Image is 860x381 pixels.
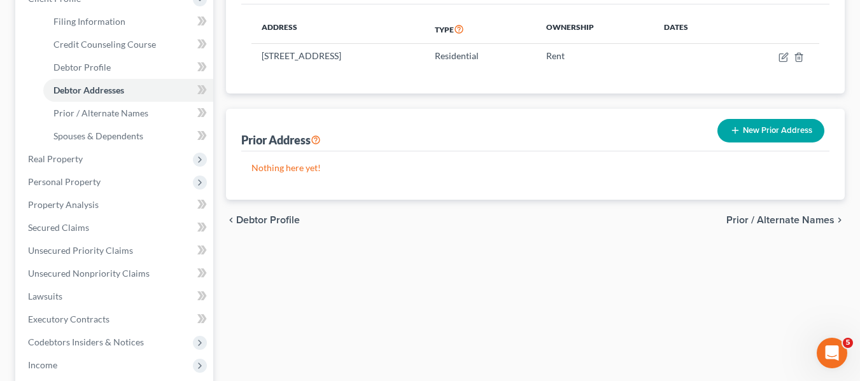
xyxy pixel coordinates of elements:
[226,215,300,225] button: chevron_left Debtor Profile
[726,215,835,225] span: Prior / Alternate Names
[43,10,213,33] a: Filing Information
[43,125,213,148] a: Spouses & Dependents
[28,359,57,370] span: Income
[18,285,213,308] a: Lawsuits
[28,291,62,301] span: Lawsuits
[236,215,300,225] span: Debtor Profile
[717,119,824,142] button: New Prior Address
[843,338,853,348] span: 5
[28,336,144,347] span: Codebtors Insiders & Notices
[28,314,109,324] span: Executory Contracts
[28,222,89,233] span: Secured Claims
[53,130,143,141] span: Spouses & Dependents
[536,15,654,44] th: Ownership
[43,79,213,102] a: Debtor Addresses
[53,39,156,50] span: Credit Counseling Course
[241,132,321,148] div: Prior Address
[28,153,83,164] span: Real Property
[425,44,536,68] td: Residential
[251,44,425,68] td: [STREET_ADDRESS]
[53,16,125,27] span: Filing Information
[251,15,425,44] th: Address
[53,107,148,118] span: Prior / Alternate Names
[18,193,213,216] a: Property Analysis
[28,199,99,210] span: Property Analysis
[726,215,845,225] button: Prior / Alternate Names chevron_right
[53,85,124,95] span: Debtor Addresses
[536,44,654,68] td: Rent
[18,308,213,331] a: Executory Contracts
[226,215,236,225] i: chevron_left
[817,338,847,368] iframe: Intercom live chat
[28,245,133,256] span: Unsecured Priority Claims
[18,216,213,239] a: Secured Claims
[251,162,819,174] p: Nothing here yet!
[654,15,731,44] th: Dates
[28,268,150,279] span: Unsecured Nonpriority Claims
[43,56,213,79] a: Debtor Profile
[425,15,536,44] th: Type
[53,62,111,73] span: Debtor Profile
[18,262,213,285] a: Unsecured Nonpriority Claims
[28,176,101,187] span: Personal Property
[835,215,845,225] i: chevron_right
[18,239,213,262] a: Unsecured Priority Claims
[43,102,213,125] a: Prior / Alternate Names
[43,33,213,56] a: Credit Counseling Course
